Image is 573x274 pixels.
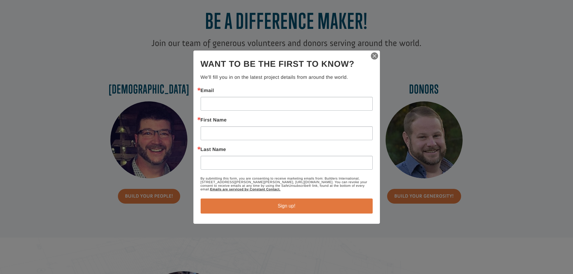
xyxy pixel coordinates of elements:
a: Emails are serviced by Constant Contact. [210,188,280,191]
strong: Builders International [14,18,51,23]
span: Columbia , [GEOGRAPHIC_DATA] [16,24,68,28]
div: to [11,19,83,23]
button: Donate [85,12,112,23]
div: [PERSON_NAME] & [PERSON_NAME] donated $100 [11,6,83,18]
p: By submitting this form, you are consenting to receive marketing emails from: Builders Internatio... [201,177,373,191]
p: We'll fill you in on the latest project details from around the world. [201,74,373,81]
button: Sign up! [201,199,373,214]
h2: Want to be the first to know? [201,58,373,70]
img: US.png [11,24,15,28]
label: First Name [201,118,373,123]
label: Email [201,88,373,93]
img: ctct-close-x.svg [370,52,379,60]
label: Last Name [201,147,373,152]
